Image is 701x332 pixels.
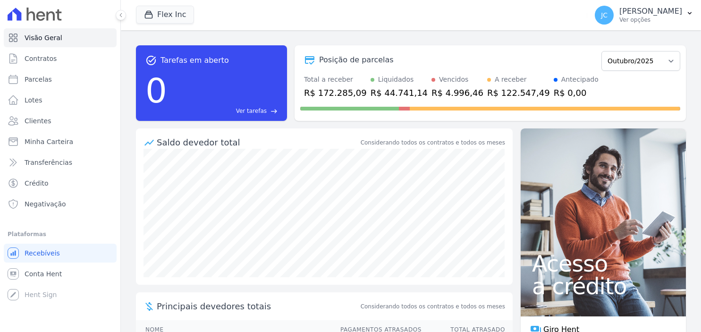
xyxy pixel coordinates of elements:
[4,70,117,89] a: Parcelas
[561,75,599,85] div: Antecipado
[25,199,66,209] span: Negativação
[25,179,49,188] span: Crédito
[171,107,278,115] a: Ver tarefas east
[4,244,117,263] a: Recebíveis
[136,6,194,24] button: Flex Inc
[587,2,701,28] button: JC [PERSON_NAME] Ver opções
[487,86,550,99] div: R$ 122.547,49
[157,300,359,313] span: Principais devedores totais
[157,136,359,149] div: Saldo devedor total
[304,86,367,99] div: R$ 172.285,09
[431,86,483,99] div: R$ 4.996,46
[25,116,51,126] span: Clientes
[4,132,117,151] a: Minha Carteira
[25,75,52,84] span: Parcelas
[554,86,599,99] div: R$ 0,00
[532,275,675,298] span: a crédito
[236,107,267,115] span: Ver tarefas
[4,111,117,130] a: Clientes
[532,252,675,275] span: Acesso
[4,195,117,213] a: Negativação
[304,75,367,85] div: Total a receber
[160,55,229,66] span: Tarefas em aberto
[371,86,428,99] div: R$ 44.741,14
[4,49,117,68] a: Contratos
[145,66,167,115] div: 0
[4,28,117,47] a: Visão Geral
[25,248,60,258] span: Recebíveis
[495,75,527,85] div: A receber
[361,302,505,311] span: Considerando todos os contratos e todos os meses
[4,264,117,283] a: Conta Hent
[25,158,72,167] span: Transferências
[270,108,278,115] span: east
[25,269,62,279] span: Conta Hent
[319,54,394,66] div: Posição de parcelas
[439,75,468,85] div: Vencidos
[601,12,608,18] span: JC
[378,75,414,85] div: Liquidados
[25,137,73,146] span: Minha Carteira
[145,55,157,66] span: task_alt
[8,229,113,240] div: Plataformas
[4,174,117,193] a: Crédito
[619,7,682,16] p: [PERSON_NAME]
[25,54,57,63] span: Contratos
[4,153,117,172] a: Transferências
[619,16,682,24] p: Ver opções
[25,95,42,105] span: Lotes
[25,33,62,43] span: Visão Geral
[4,91,117,110] a: Lotes
[361,138,505,147] div: Considerando todos os contratos e todos os meses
